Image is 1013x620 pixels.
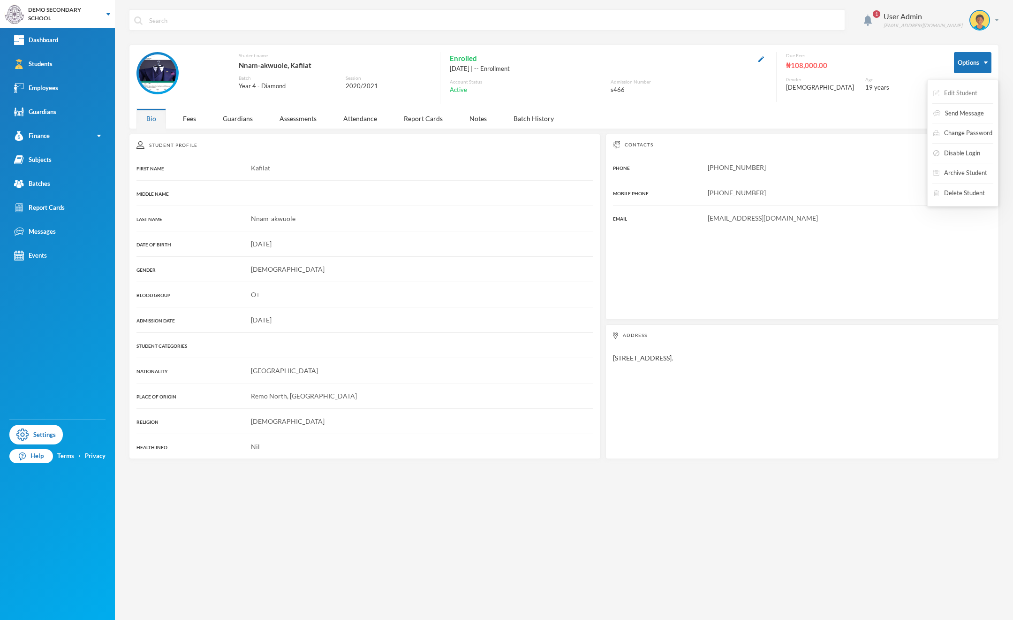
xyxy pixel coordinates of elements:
[346,75,431,82] div: Session
[450,78,606,85] div: Account Status
[450,64,767,74] div: [DATE] | -- Enrollment
[346,82,431,91] div: 2020/2021
[460,108,497,129] div: Notes
[333,108,387,129] div: Attendance
[605,324,999,459] div: [STREET_ADDRESS].
[173,108,206,129] div: Fees
[708,189,766,197] span: [PHONE_NUMBER]
[239,52,431,59] div: Student name
[251,417,325,425] span: [DEMOGRAPHIC_DATA]
[884,11,962,22] div: User Admin
[136,141,593,149] div: Student Profile
[14,107,56,117] div: Guardians
[786,52,940,59] div: Due Fees
[504,108,564,129] div: Batch History
[251,291,260,299] span: O+
[136,343,187,349] span: STUDENT CATEGORIES
[251,367,318,375] span: [GEOGRAPHIC_DATA]
[9,449,53,463] a: Help
[85,452,106,461] a: Privacy
[394,108,453,129] div: Report Cards
[865,83,940,92] div: 19 years
[251,214,295,222] span: Nnam-akwuole
[14,251,47,260] div: Events
[79,452,81,461] div: ·
[136,191,169,197] span: MIDDLE NAME
[14,83,58,93] div: Employees
[786,59,940,71] div: ₦108,000.00
[970,11,989,30] img: STUDENT
[786,83,861,92] div: [DEMOGRAPHIC_DATA]
[251,265,325,273] span: [DEMOGRAPHIC_DATA]
[14,35,58,45] div: Dashboard
[9,425,63,444] a: Settings
[865,76,940,83] div: Age
[932,125,993,142] button: Change Password
[708,214,818,222] span: [EMAIL_ADDRESS][DOMAIN_NAME]
[932,145,981,162] button: Disable Login
[14,179,50,189] div: Batches
[251,240,272,248] span: [DATE]
[611,85,767,95] div: s466
[239,82,339,91] div: Year 4 - Diamond
[611,78,767,85] div: Admission Number
[139,54,176,92] img: STUDENT
[14,155,52,165] div: Subjects
[251,316,272,324] span: [DATE]
[14,227,56,237] div: Messages
[134,16,143,25] img: search
[932,85,978,102] button: Edit Student
[239,59,431,71] div: Nnam-akwuole, Kafilat
[756,53,767,64] button: Edit
[613,141,991,148] div: Contacts
[28,6,97,23] div: DEMO SECONDARY SCHOOL
[14,131,50,141] div: Finance
[270,108,326,129] div: Assessments
[239,75,339,82] div: Batch
[57,452,74,461] a: Terms
[148,10,840,31] input: Search
[932,185,986,202] button: Delete Student
[14,203,65,213] div: Report Cards
[450,85,467,95] span: Active
[5,5,24,24] img: logo
[873,10,880,18] span: 1
[213,108,263,129] div: Guardians
[932,105,985,122] button: Send Message
[613,332,991,339] div: Address
[14,59,53,69] div: Students
[884,22,962,29] div: [EMAIL_ADDRESS][DOMAIN_NAME]
[251,443,260,451] span: Nil
[954,52,991,73] button: Options
[251,164,270,172] span: Kafilat
[708,163,766,171] span: [PHONE_NUMBER]
[786,76,861,83] div: Gender
[450,52,477,64] span: Enrolled
[932,165,988,182] button: Archive Student
[251,392,357,400] span: Remo North, [GEOGRAPHIC_DATA]
[136,108,166,129] div: Bio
